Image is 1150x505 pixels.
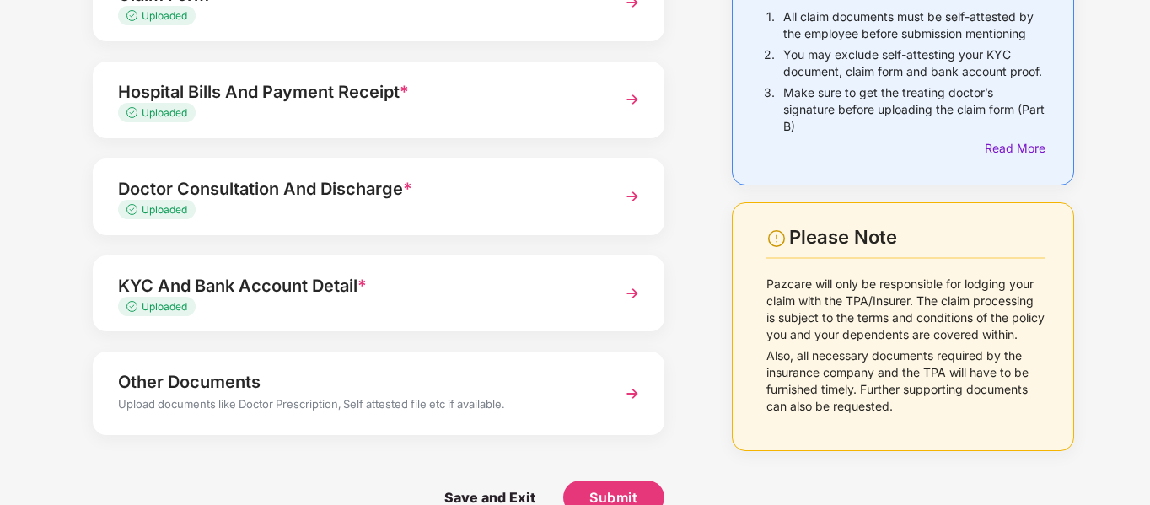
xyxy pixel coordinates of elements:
[118,272,595,299] div: KYC And Bank Account Detail
[783,84,1045,135] p: Make sure to get the treating doctor’s signature before uploading the claim form (Part B)
[126,10,142,21] img: svg+xml;base64,PHN2ZyB4bWxucz0iaHR0cDovL3d3dy53My5vcmcvMjAwMC9zdmciIHdpZHRoPSIxMy4zMzMiIGhlaWdodD...
[617,181,648,212] img: svg+xml;base64,PHN2ZyBpZD0iTmV4dCIgeG1sbnM9Imh0dHA6Ly93d3cudzMub3JnLzIwMDAvc3ZnIiB3aWR0aD0iMzYiIG...
[766,347,1045,415] p: Also, all necessary documents required by the insurance company and the TPA will have to be furni...
[766,228,787,249] img: svg+xml;base64,PHN2ZyBpZD0iV2FybmluZ18tXzI0eDI0IiBkYXRhLW5hbWU9Ildhcm5pbmcgLSAyNHgyNCIgeG1sbnM9Im...
[617,84,648,115] img: svg+xml;base64,PHN2ZyBpZD0iTmV4dCIgeG1sbnM9Imh0dHA6Ly93d3cudzMub3JnLzIwMDAvc3ZnIiB3aWR0aD0iMzYiIG...
[764,46,775,80] p: 2.
[783,46,1045,80] p: You may exclude self-attesting your KYC document, claim form and bank account proof.
[142,9,187,22] span: Uploaded
[617,379,648,409] img: svg+xml;base64,PHN2ZyBpZD0iTmV4dCIgeG1sbnM9Imh0dHA6Ly93d3cudzMub3JnLzIwMDAvc3ZnIiB3aWR0aD0iMzYiIG...
[764,84,775,135] p: 3.
[142,300,187,313] span: Uploaded
[118,78,595,105] div: Hospital Bills And Payment Receipt
[985,139,1045,158] div: Read More
[766,8,775,42] p: 1.
[766,276,1045,343] p: Pazcare will only be responsible for lodging your claim with the TPA/Insurer. The claim processin...
[783,8,1045,42] p: All claim documents must be self-attested by the employee before submission mentioning
[789,226,1045,249] div: Please Note
[126,107,142,118] img: svg+xml;base64,PHN2ZyB4bWxucz0iaHR0cDovL3d3dy53My5vcmcvMjAwMC9zdmciIHdpZHRoPSIxMy4zMzMiIGhlaWdodD...
[142,203,187,216] span: Uploaded
[617,278,648,309] img: svg+xml;base64,PHN2ZyBpZD0iTmV4dCIgeG1sbnM9Imh0dHA6Ly93d3cudzMub3JnLzIwMDAvc3ZnIiB3aWR0aD0iMzYiIG...
[118,395,595,417] div: Upload documents like Doctor Prescription, Self attested file etc if available.
[126,204,142,215] img: svg+xml;base64,PHN2ZyB4bWxucz0iaHR0cDovL3d3dy53My5vcmcvMjAwMC9zdmciIHdpZHRoPSIxMy4zMzMiIGhlaWdodD...
[142,106,187,119] span: Uploaded
[118,175,595,202] div: Doctor Consultation And Discharge
[126,301,142,312] img: svg+xml;base64,PHN2ZyB4bWxucz0iaHR0cDovL3d3dy53My5vcmcvMjAwMC9zdmciIHdpZHRoPSIxMy4zMzMiIGhlaWdodD...
[118,368,595,395] div: Other Documents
